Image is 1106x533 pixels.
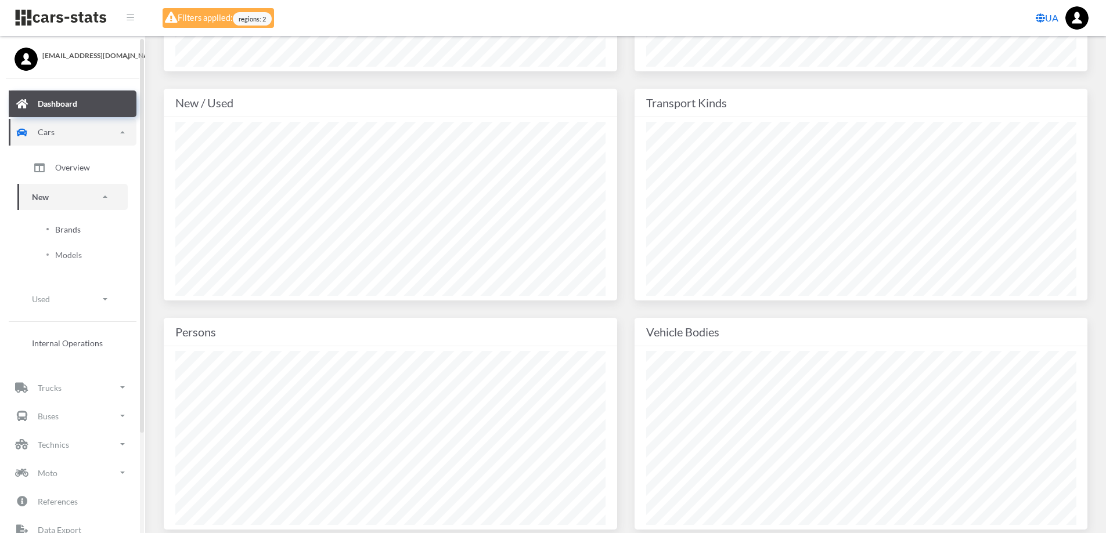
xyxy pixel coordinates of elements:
a: Internal Operations [17,331,128,355]
span: Internal Operations [32,337,103,349]
span: Models [55,249,82,261]
p: Technics [38,437,69,452]
a: UA [1031,6,1063,30]
a: Buses [9,403,136,429]
a: Moto [9,459,136,486]
span: Brands [55,223,81,235]
a: Technics [9,431,136,458]
div: Transport Kinds [646,93,1076,112]
p: References [38,494,78,509]
a: Trucks [9,374,136,401]
a: Cars [9,119,136,146]
span: [EMAIL_ADDRESS][DOMAIN_NAME] [42,50,131,61]
p: Used [32,292,50,306]
p: Cars [38,125,55,139]
p: Dashboard [38,96,77,111]
a: [EMAIL_ADDRESS][DOMAIN_NAME] [15,48,131,61]
div: Vehicle Bodies [646,322,1076,341]
p: Buses [38,409,59,423]
a: Dashboard [9,90,136,117]
div: Filters applied: [163,8,274,28]
p: Trucks [38,380,62,395]
span: regions: 2 [233,12,272,26]
a: Overview [17,153,128,182]
p: New [32,190,49,204]
a: Used [17,286,128,312]
div: New / Used [175,93,606,112]
img: ... [1065,6,1089,30]
a: Brands [26,217,119,241]
a: Models [26,243,119,267]
p: Moto [38,466,57,480]
span: Overview [55,161,90,173]
a: New [17,184,128,210]
a: References [9,488,136,514]
div: Persons [175,322,606,341]
img: navbar brand [15,9,107,27]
